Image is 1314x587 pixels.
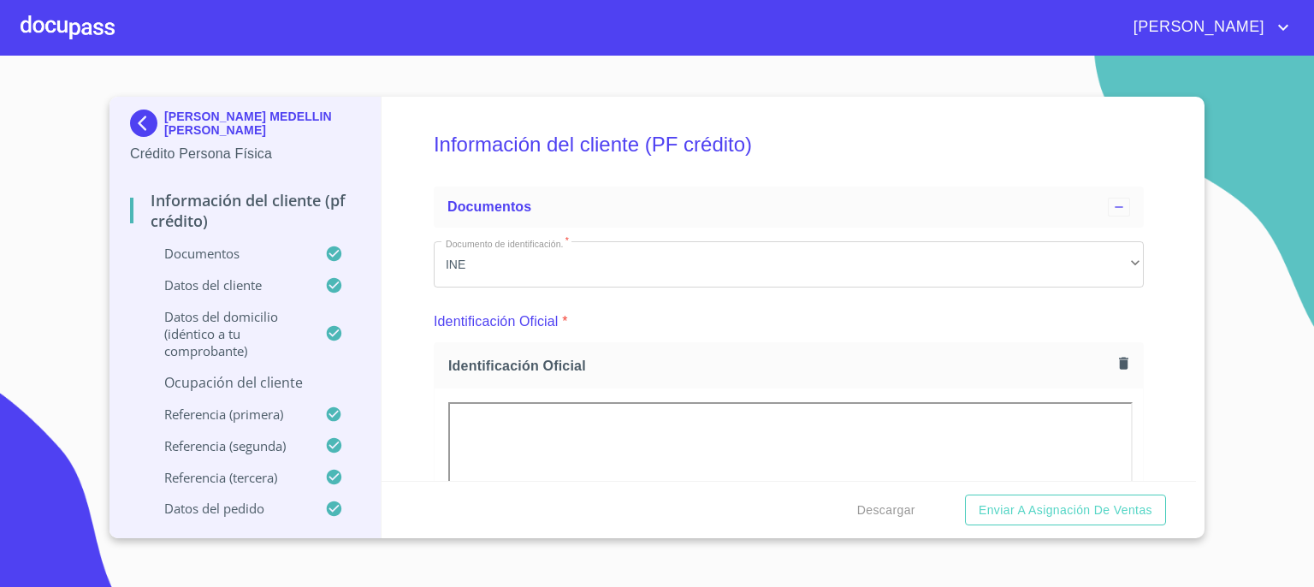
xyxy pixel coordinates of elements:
span: [PERSON_NAME] [1121,14,1273,41]
p: Documentos [130,245,325,262]
div: [PERSON_NAME] MEDELLIN [PERSON_NAME] [130,110,360,144]
span: Documentos [447,199,531,214]
button: Descargar [850,495,922,526]
p: Referencia (segunda) [130,437,325,454]
div: INE [434,241,1144,288]
span: Enviar a Asignación de Ventas [979,500,1152,521]
p: Datos del cliente [130,276,325,293]
p: Información del cliente (PF crédito) [130,190,360,231]
p: Referencia (tercera) [130,469,325,486]
p: Crédito Persona Física [130,144,360,164]
p: Referencia (primera) [130,406,325,423]
h5: Información del cliente (PF crédito) [434,110,1144,180]
img: Docupass spot blue [130,110,164,137]
p: [PERSON_NAME] MEDELLIN [PERSON_NAME] [164,110,360,137]
p: Identificación Oficial [434,311,559,332]
button: Enviar a Asignación de Ventas [965,495,1166,526]
p: Ocupación del Cliente [130,373,360,392]
span: Descargar [857,500,915,521]
div: Documentos [434,187,1144,228]
button: account of current user [1121,14,1293,41]
p: Datos del pedido [130,500,325,517]
span: Identificación Oficial [448,357,1112,375]
p: Datos del domicilio (idéntico a tu comprobante) [130,308,325,359]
